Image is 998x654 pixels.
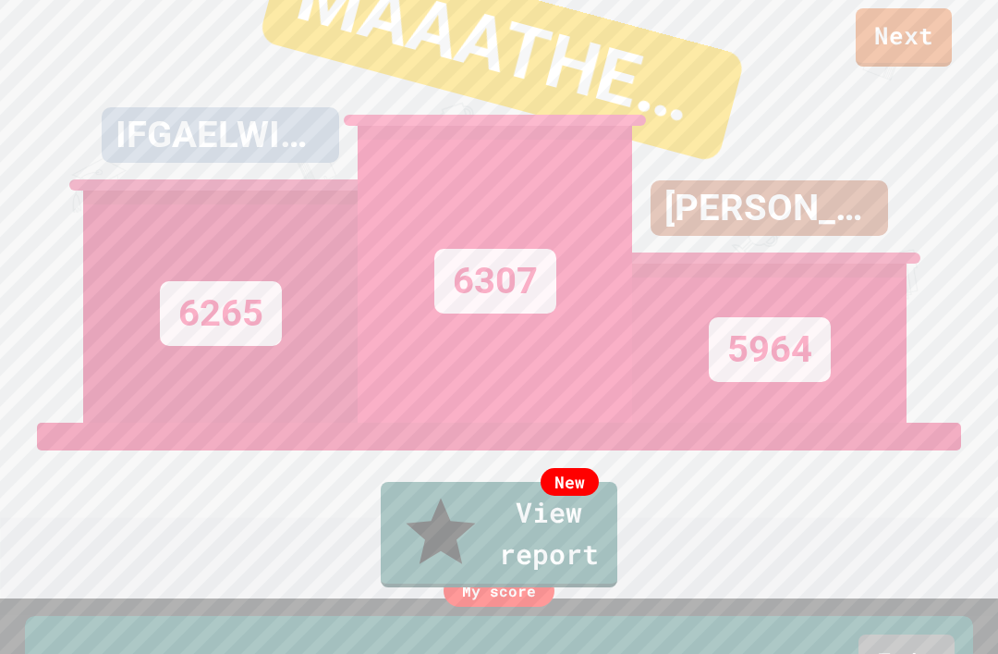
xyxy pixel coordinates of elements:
div: [PERSON_NAME] [651,180,888,236]
div: 6307 [434,249,556,314]
div: 17 [245,609,383,644]
div: 6265 [160,281,282,346]
a: View report [381,482,617,587]
div: CHARLIEE [425,609,573,644]
div: New [541,468,599,496]
div: 5964 [709,317,831,382]
div: 2688 [615,609,753,644]
div: IFGAELWINS=TRUE [102,107,339,163]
